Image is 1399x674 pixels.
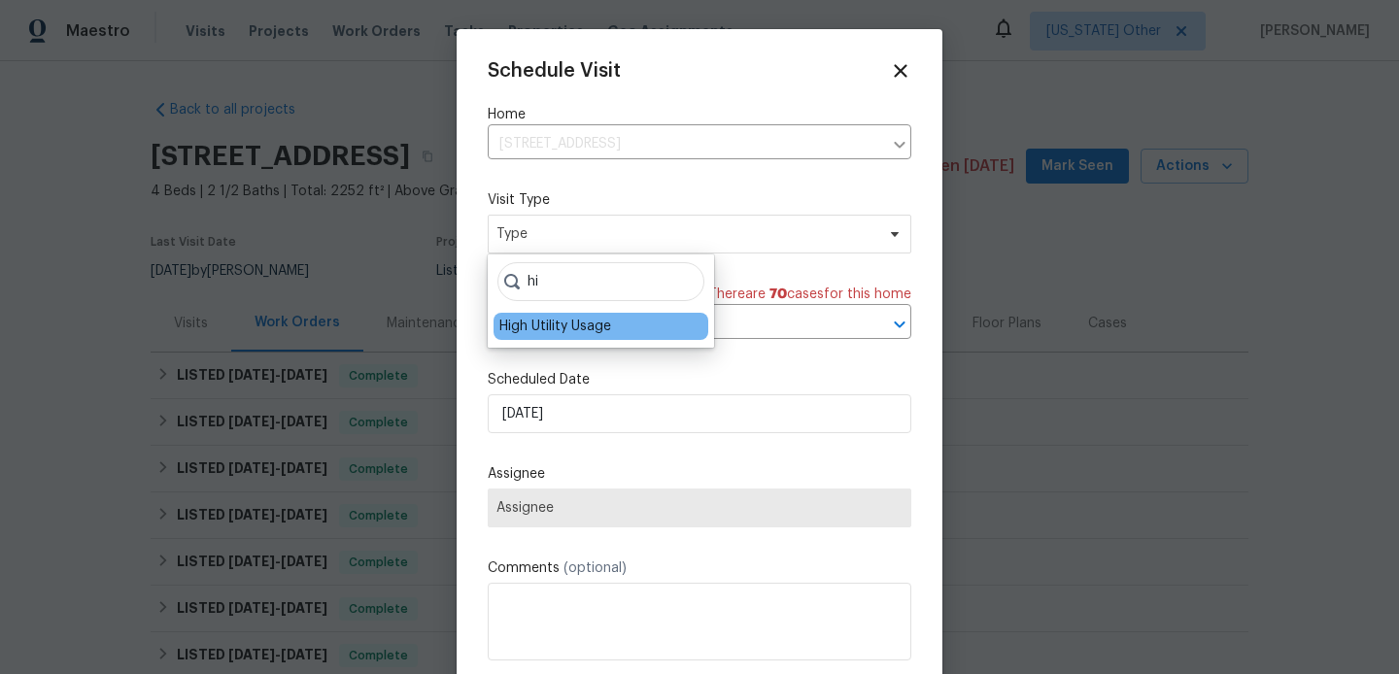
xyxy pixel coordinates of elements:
[488,105,911,124] label: Home
[499,317,611,336] div: High Utility Usage
[488,190,911,210] label: Visit Type
[488,558,911,578] label: Comments
[488,464,911,484] label: Assignee
[886,311,913,338] button: Open
[488,61,621,81] span: Schedule Visit
[890,60,911,82] span: Close
[496,224,874,244] span: Type
[563,561,627,575] span: (optional)
[496,500,903,516] span: Assignee
[488,394,911,433] input: M/D/YYYY
[769,287,787,301] span: 70
[488,129,882,159] input: Enter in an address
[488,370,911,389] label: Scheduled Date
[708,285,911,304] span: There are case s for this home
